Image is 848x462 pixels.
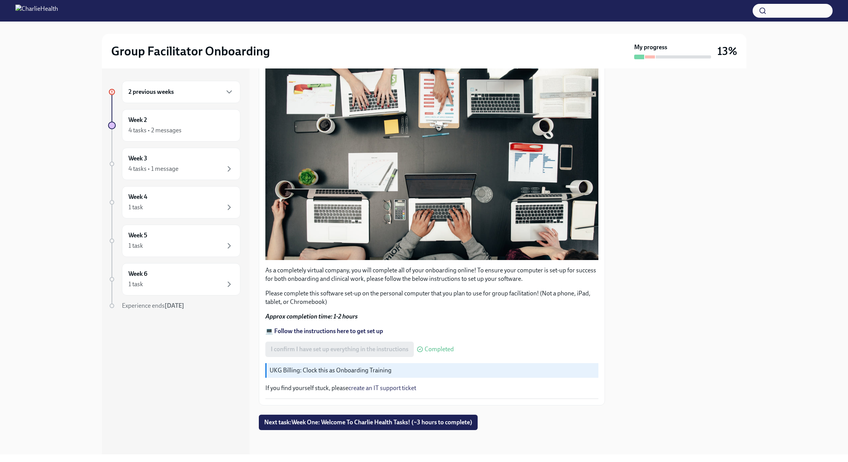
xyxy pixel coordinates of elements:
a: 💻 Follow the instructions here to get set up [265,327,383,335]
span: Completed [425,346,454,352]
a: create an IT support ticket [348,384,416,392]
h6: Week 6 [128,270,147,278]
span: Experience ends [122,302,184,309]
div: 4 tasks • 1 message [128,165,178,173]
span: Next task : Week One: Welcome To Charlie Health Tasks! (~3 hours to complete) [264,419,472,426]
div: 4 tasks • 2 messages [128,126,182,135]
h6: Week 2 [128,116,147,124]
div: 1 task [128,203,143,212]
button: Next task:Week One: Welcome To Charlie Health Tasks! (~3 hours to complete) [259,415,478,430]
h6: 2 previous weeks [128,88,174,96]
strong: [DATE] [165,302,184,309]
h6: Week 4 [128,193,147,201]
h6: Week 5 [128,231,147,240]
strong: My progress [634,43,667,52]
strong: Approx completion time: 1-2 hours [265,313,358,320]
a: Week 61 task [108,263,240,295]
a: Week 24 tasks • 2 messages [108,109,240,142]
a: Week 51 task [108,225,240,257]
h6: Week 3 [128,154,147,163]
a: Week 34 tasks • 1 message [108,148,240,180]
p: If you find yourself stuck, please [265,384,598,392]
p: As a completely virtual company, you will complete all of your onboarding online! To ensure your ... [265,266,598,283]
div: 2 previous weeks [122,81,240,103]
p: UKG Billing: Clock this as Onboarding Training [270,366,595,375]
p: Please complete this software set-up on the personal computer that you plan to use for group faci... [265,289,598,306]
img: CharlieHealth [15,5,58,17]
div: 1 task [128,242,143,250]
h3: 13% [717,44,737,58]
h2: Group Facilitator Onboarding [111,43,270,59]
div: 1 task [128,280,143,289]
a: Week 41 task [108,186,240,218]
button: Zoom image [265,63,598,260]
